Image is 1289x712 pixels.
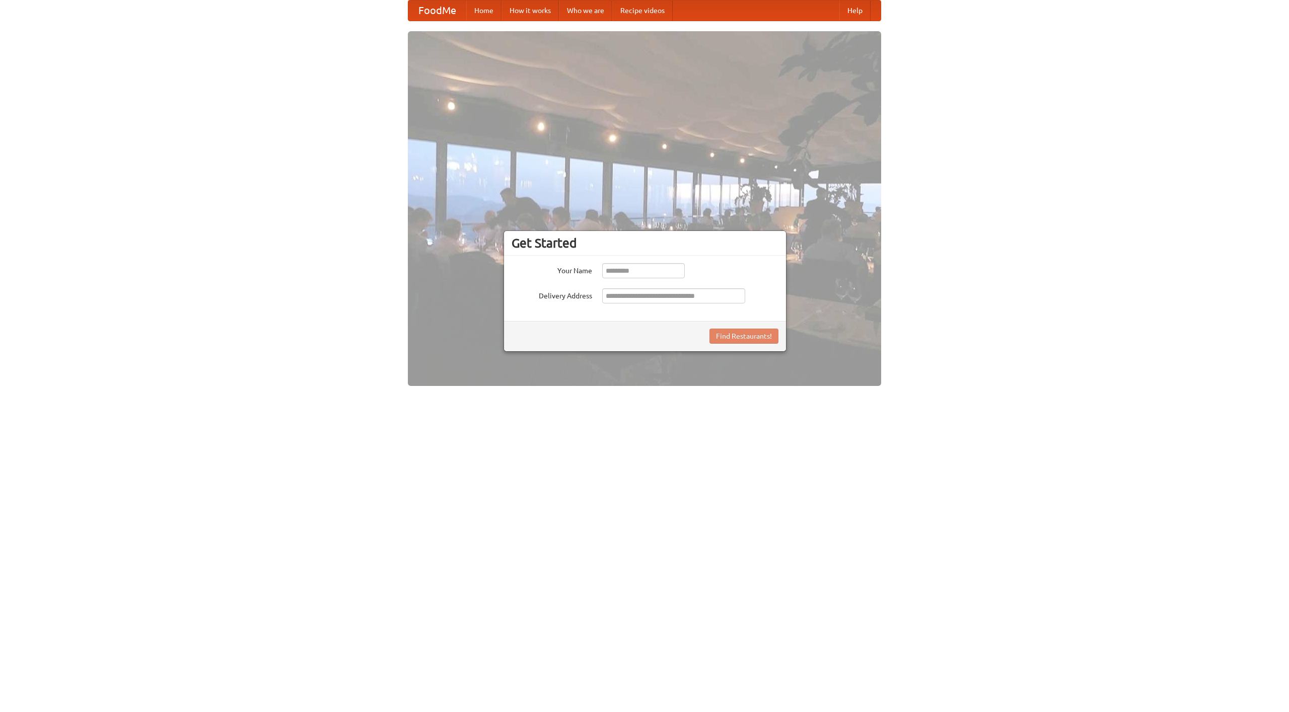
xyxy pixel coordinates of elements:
a: Recipe videos [612,1,673,21]
label: Your Name [512,263,592,276]
button: Find Restaurants! [709,329,778,344]
label: Delivery Address [512,288,592,301]
a: How it works [502,1,559,21]
a: Help [839,1,871,21]
a: Home [466,1,502,21]
h3: Get Started [512,235,778,251]
a: FoodMe [408,1,466,21]
a: Who we are [559,1,612,21]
